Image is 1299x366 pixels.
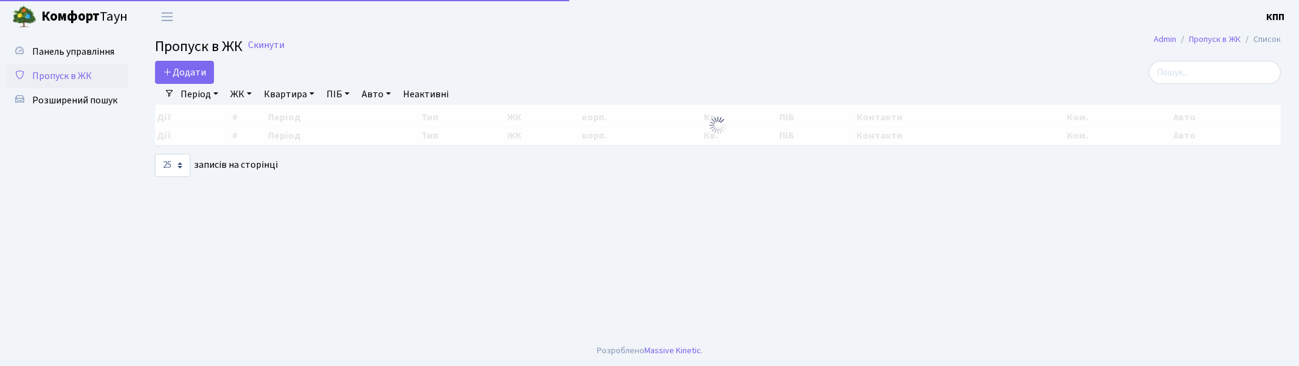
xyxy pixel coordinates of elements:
[1149,61,1281,84] input: Пошук...
[322,84,354,105] a: ПІБ
[155,61,214,84] a: Додати
[357,84,396,105] a: Авто
[152,7,182,27] button: Переключити навігацію
[12,5,36,29] img: logo.png
[248,40,284,51] a: Скинути
[163,66,206,79] span: Додати
[644,344,701,357] a: Massive Kinetic
[708,116,728,135] img: Обробка...
[597,344,703,357] div: Розроблено .
[1154,33,1176,46] a: Admin
[1241,33,1281,46] li: Список
[1135,27,1299,52] nav: breadcrumb
[155,154,278,177] label: записів на сторінці
[6,40,128,64] a: Панель управління
[398,84,453,105] a: Неактивні
[41,7,128,27] span: Таун
[6,88,128,112] a: Розширений пошук
[32,45,114,58] span: Панель управління
[226,84,257,105] a: ЖК
[32,69,92,83] span: Пропуск в ЖК
[41,7,100,26] b: Комфорт
[32,94,117,107] span: Розширений пошук
[1266,10,1284,24] a: КПП
[259,84,319,105] a: Квартира
[1189,33,1241,46] a: Пропуск в ЖК
[6,64,128,88] a: Пропуск в ЖК
[155,154,190,177] select: записів на сторінці
[176,84,223,105] a: Період
[155,36,243,57] span: Пропуск в ЖК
